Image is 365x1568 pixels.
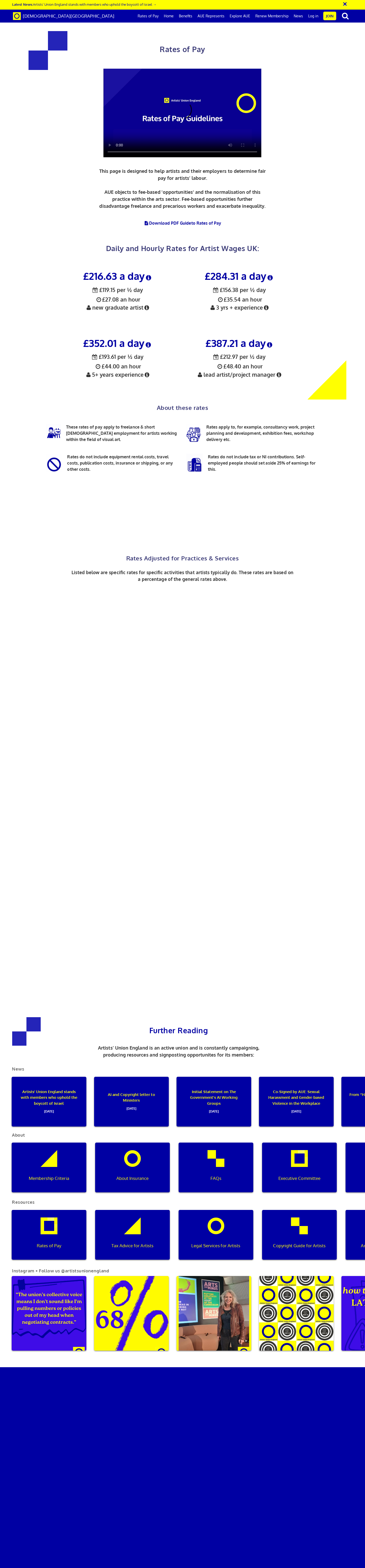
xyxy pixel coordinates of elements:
[8,1210,90,1260] a: Rates of Pay
[99,1242,166,1249] p: Tax Advice for Artists
[61,270,175,281] h3: £216.63 a day
[266,1089,326,1114] p: Co-Signed by AUE: Sexual Harassment and Gender-based Violence in the Workplace
[195,10,227,23] a: AUE Represents
[209,286,270,311] span: £35.54 an hour 3 yrs + experience
[94,351,96,363] span: ½
[213,286,266,293] span: £156.38 per ½ day
[213,353,265,360] span: £212.97 per ½ day
[266,1175,333,1182] p: Executive Committee
[102,1092,161,1111] p: AI and Copyright letter to Ministers
[266,1242,333,1249] p: Copyright Guide for Artists
[182,454,323,477] p: Rates do not include tax or NI contributions. Self-employed people should set aside 25% of earnin...
[149,1026,208,1035] span: Further Reading
[182,424,323,447] p: Rates apply to, for example, consultancy work, project planning and development, exhibition fees,...
[67,569,298,583] p: Listed below are specific rates for specific activities that artists typically do. These rates ar...
[173,1077,255,1127] a: Initial Statement on The Government's AI Working Groups[DATE]
[215,284,217,296] span: ½
[9,555,356,561] h2: Rates Adjusted for Practices & Services
[106,244,259,253] span: Daily and Hourly Rates for Artist Wages UK:
[102,1103,161,1111] span: [DATE]
[91,1143,174,1192] a: About Insurance
[182,270,296,281] h3: £284.31 a day
[182,1175,249,1182] p: FAQs
[135,10,161,23] a: Rates of Pay
[291,10,306,23] a: News
[42,454,182,477] p: Rates do not include equipment rental costs, travel costs, publication costs, insurance or shippi...
[215,351,217,363] span: ½
[98,168,267,210] p: This page is designed to help artists and their employers to determine fair pay for artists’ labo...
[85,353,151,378] span: £44.00 an hour 5+ years experience
[19,1089,79,1114] p: Artists’ Union England stands with members who uphold the boycott of Israel
[266,1106,326,1114] span: [DATE]
[175,1143,257,1192] a: FAQs
[23,13,114,19] span: [DEMOGRAPHIC_DATA][GEOGRAPHIC_DATA]
[42,404,323,411] h2: About these rates
[12,2,33,6] strong: Latest News:
[337,10,353,21] button: search
[196,353,282,378] span: £48.40 an hour lead artist/project manager
[12,2,156,6] a: Latest News:Artists’ Union England stands with members who uphold the boycott of Israel →
[90,1077,173,1127] a: AI and Copyright letter to Ministers[DATE]
[19,1106,79,1114] span: [DATE]
[91,1210,174,1260] a: Tax Advice for Artists
[161,10,176,23] a: Home
[191,220,221,226] span: to Rates of Pay
[61,338,175,348] h3: £352.01 a day
[15,1242,82,1249] p: Rates of Pay
[253,10,291,23] a: Renew Membership
[175,1210,257,1260] a: Legal Services for Artists
[94,284,96,296] span: ½
[8,1143,90,1192] a: Membership Criteria
[94,1044,263,1058] p: Artists’ Union England is an active union and is constantly campaigning, producing resources and ...
[227,10,253,23] a: Explore AUE
[184,1106,244,1114] span: [DATE]
[182,1242,249,1249] p: Legal Services for Artists
[85,286,150,311] span: £27.08 an hour new graduate artist
[144,220,221,226] a: Download PDF Guideto Rates of Pay
[255,1077,338,1127] a: Co-Signed by AUE: Sexual Harassment and Gender-based Violence in the Workplace[DATE]
[176,10,195,23] a: Benefits
[306,10,321,23] a: Log in
[184,1089,244,1114] p: Initial Statement on The Government's AI Working Groups
[42,424,182,444] p: These rates of pay apply to freelance & short [DEMOGRAPHIC_DATA] employment for artists working w...
[323,12,336,20] a: Join
[160,45,205,54] span: Rates of Pay
[92,353,143,360] span: £193.61 per ½ day
[182,338,296,348] h3: £387.21 a day
[8,1077,90,1127] a: Artists’ Union England stands with members who uphold the boycott of Israel[DATE]
[9,10,118,23] a: Brand [DEMOGRAPHIC_DATA][GEOGRAPHIC_DATA]
[258,1143,341,1192] a: Executive Committee
[99,1175,166,1182] p: About Insurance
[93,286,143,293] span: £119.15 per ½ day
[15,1175,82,1182] p: Membership Criteria
[258,1210,341,1260] a: Copyright Guide for Artists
